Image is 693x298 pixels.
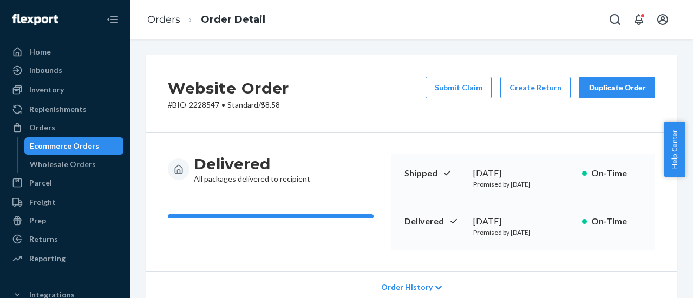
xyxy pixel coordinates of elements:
[664,122,685,177] button: Help Center
[12,14,58,25] img: Flexport logo
[604,9,626,30] button: Open Search Box
[6,212,123,229] a: Prep
[139,4,274,36] ol: breadcrumbs
[29,253,66,264] div: Reporting
[473,228,573,237] p: Promised by [DATE]
[30,141,99,151] div: Ecommerce Orders
[6,43,123,61] a: Home
[29,104,87,115] div: Replenishments
[227,100,258,109] span: Standard
[102,9,123,30] button: Close Navigation
[29,65,62,76] div: Inbounds
[29,122,55,133] div: Orders
[6,174,123,191] a: Parcel
[201,14,265,25] a: Order Detail
[168,77,289,100] h2: Website Order
[6,119,123,136] a: Orders
[24,137,124,155] a: Ecommerce Orders
[381,282,433,293] span: Order History
[147,14,180,25] a: Orders
[6,194,123,211] a: Freight
[500,77,571,98] button: Create Return
[6,230,123,248] a: Returns
[29,84,64,95] div: Inventory
[6,81,123,98] a: Inventory
[652,9,674,30] button: Open account menu
[221,100,225,109] span: •
[426,77,492,98] button: Submit Claim
[628,9,650,30] button: Open notifications
[29,197,56,208] div: Freight
[404,167,465,180] p: Shipped
[589,82,646,93] div: Duplicate Order
[6,250,123,267] a: Reporting
[29,215,46,226] div: Prep
[194,154,310,184] div: All packages delivered to recipient
[29,47,51,57] div: Home
[29,177,52,188] div: Parcel
[194,154,310,174] h3: Delivered
[591,167,642,180] p: On-Time
[6,62,123,79] a: Inbounds
[473,167,573,180] div: [DATE]
[29,234,58,244] div: Returns
[168,100,289,110] p: # BIO-2228547 / $8.58
[404,215,465,228] p: Delivered
[473,215,573,228] div: [DATE]
[591,215,642,228] p: On-Time
[24,156,124,173] a: Wholesale Orders
[473,180,573,189] p: Promised by [DATE]
[6,101,123,118] a: Replenishments
[30,159,96,170] div: Wholesale Orders
[579,77,655,98] button: Duplicate Order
